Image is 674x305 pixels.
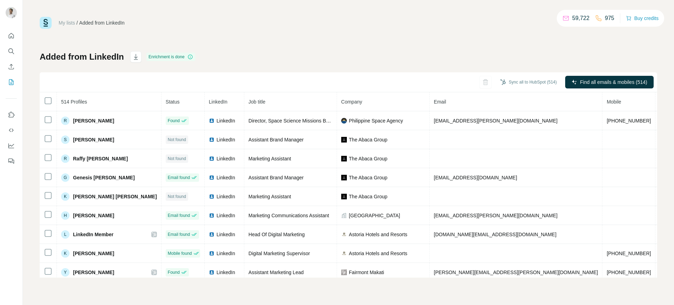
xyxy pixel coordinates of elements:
span: [PERSON_NAME] [PERSON_NAME] [73,193,157,200]
span: Found [168,118,180,124]
img: LinkedIn logo [209,156,214,161]
span: [PHONE_NUMBER] [607,251,651,256]
span: Not found [168,155,186,162]
span: Email [434,99,446,105]
span: Email found [168,174,190,181]
span: Head Of Digital Marketing [249,232,305,237]
span: LinkedIn Member [73,231,113,238]
span: Found [168,269,180,276]
button: Buy credits [626,13,659,23]
span: Not found [168,193,186,200]
span: LinkedIn [217,212,235,219]
span: Mobile found [168,250,192,257]
img: Avatar [6,7,17,18]
span: The Abaca Group [349,174,388,181]
span: LinkedIn [217,174,235,181]
span: Company [341,99,362,105]
div: L [61,230,70,239]
div: G [61,173,70,182]
span: [PERSON_NAME][EMAIL_ADDRESS][PERSON_NAME][DOMAIN_NAME] [434,270,598,275]
img: LinkedIn logo [209,251,214,256]
span: [EMAIL_ADDRESS][PERSON_NAME][DOMAIN_NAME] [434,213,557,218]
span: [PERSON_NAME] [73,269,114,276]
img: Surfe Logo [40,17,52,29]
div: K [61,249,70,258]
span: Assistant Brand Manager [249,175,304,180]
img: LinkedIn logo [209,194,214,199]
span: Job title [249,99,265,105]
img: company-logo [341,251,347,256]
img: LinkedIn logo [209,175,214,180]
img: company-logo [341,118,347,124]
div: Added from LinkedIn [79,19,125,26]
button: Feedback [6,155,17,167]
span: Find all emails & mobiles (514) [580,79,647,86]
span: [PHONE_NUMBER] [607,270,651,275]
span: Marketing Assistant [249,194,291,199]
div: H [61,211,70,220]
img: company-logo [341,175,347,180]
span: Mobile [607,99,621,105]
span: Philippine Space Agency [349,117,403,124]
button: Find all emails & mobiles (514) [565,76,654,88]
span: [PERSON_NAME] [73,212,114,219]
span: Marketing Communications Assistant [249,213,329,218]
span: The Abaca Group [349,193,388,200]
span: Assistant Brand Manager [249,137,304,142]
img: company-logo [341,137,347,142]
span: LinkedIn [217,269,235,276]
span: Digital Marketing Supervisor [249,251,310,256]
span: [EMAIL_ADDRESS][DOMAIN_NAME] [434,175,517,180]
p: 59,722 [572,14,589,22]
div: Y [61,268,70,277]
span: Email found [168,231,190,238]
div: S [61,135,70,144]
span: Marketing Assistant [249,156,291,161]
span: Astoria Hotels and Resorts [349,250,408,257]
span: Assistant Marketing Lead [249,270,304,275]
span: 514 Profiles [61,99,87,105]
span: [PERSON_NAME] [73,136,114,143]
span: [GEOGRAPHIC_DATA] [349,212,400,219]
div: Enrichment is done [146,53,195,61]
span: Status [166,99,180,105]
span: Fairmont Makati [349,269,384,276]
h1: Added from LinkedIn [40,51,124,62]
span: LinkedIn [217,155,235,162]
img: LinkedIn logo [209,118,214,124]
span: Genesis [PERSON_NAME] [73,174,135,181]
img: company-logo [341,232,347,237]
span: LinkedIn [217,250,235,257]
img: LinkedIn logo [209,213,214,218]
span: [PERSON_NAME] [73,250,114,257]
span: Raffy [PERSON_NAME] [73,155,128,162]
div: R [61,117,70,125]
a: My lists [59,20,75,26]
div: K [61,192,70,201]
span: LinkedIn [217,193,235,200]
span: Not found [168,137,186,143]
span: [EMAIL_ADDRESS][PERSON_NAME][DOMAIN_NAME] [434,118,557,124]
button: Sync all to HubSpot (514) [495,77,562,87]
img: company-logo [341,270,347,275]
button: Use Surfe API [6,124,17,137]
button: Quick start [6,29,17,42]
img: LinkedIn logo [209,137,214,142]
img: company-logo [341,156,347,161]
img: company-logo [341,194,347,199]
span: LinkedIn [217,231,235,238]
button: My lists [6,76,17,88]
img: LinkedIn logo [209,232,214,237]
span: Astoria Hotels and Resorts [349,231,408,238]
button: Use Surfe on LinkedIn [6,108,17,121]
span: LinkedIn [217,117,235,124]
span: The Abaca Group [349,136,388,143]
button: Search [6,45,17,58]
span: LinkedIn [217,136,235,143]
span: [DOMAIN_NAME][EMAIL_ADDRESS][DOMAIN_NAME] [434,232,556,237]
button: Dashboard [6,139,17,152]
button: Enrich CSV [6,60,17,73]
span: The Abaca Group [349,155,388,162]
span: [PHONE_NUMBER] [607,118,651,124]
span: LinkedIn [209,99,227,105]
